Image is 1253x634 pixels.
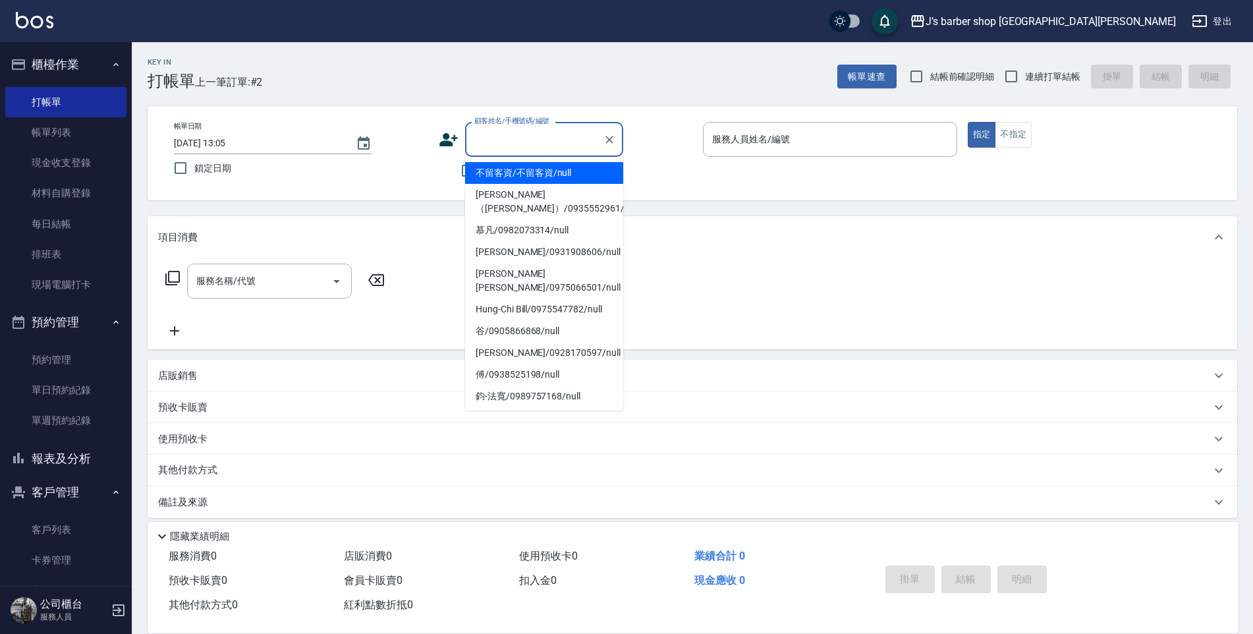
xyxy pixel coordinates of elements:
span: 店販消費 0 [344,550,392,562]
span: 業績合計 0 [694,550,745,562]
p: 服務人員 [40,611,107,623]
p: 備註及來源 [158,496,208,509]
a: 帳單列表 [5,117,126,148]
button: Open [326,271,347,292]
label: 顧客姓名/手機號碼/編號 [474,116,549,126]
li: Hung-Chi Bill/0975547782/null [465,299,623,320]
span: 連續打單結帳 [1025,70,1080,84]
button: Clear [600,130,619,149]
img: Person [11,597,37,623]
button: 帳單速查 [837,65,897,89]
button: 客戶管理 [5,475,126,509]
input: YYYY/MM/DD hh:mm [174,132,343,154]
h3: 打帳單 [148,72,195,90]
span: 鎖定日期 [194,161,231,175]
div: 項目消費 [148,216,1237,258]
span: 預收卡販賣 0 [169,574,227,587]
a: 打帳單 [5,87,126,117]
div: 備註及來源 [148,486,1237,518]
span: 上一筆訂單:#2 [195,74,263,90]
button: 報表及分析 [5,442,126,476]
img: Logo [16,12,53,28]
div: 預收卡販賣 [148,391,1237,423]
a: 單週預約紀錄 [5,405,126,436]
p: 店販銷售 [158,369,198,383]
a: 預約管理 [5,345,126,375]
button: 預約管理 [5,305,126,339]
label: 帳單日期 [174,121,202,131]
p: 其他付款方式 [158,463,224,478]
p: 預收卡販賣 [158,401,208,415]
button: 不指定 [995,122,1032,148]
a: 客戶列表 [5,515,126,545]
p: 使用預收卡 [158,432,208,446]
li: [PERSON_NAME]/0928170597/null [465,342,623,364]
a: 單日預約紀錄 [5,375,126,405]
button: J’s barber shop [GEOGRAPHIC_DATA][PERSON_NAME] [905,8,1181,35]
span: 使用預收卡 0 [519,550,578,562]
div: 店販銷售 [148,360,1237,391]
span: 結帳前確認明細 [930,70,995,84]
button: save [872,8,898,34]
li: [PERSON_NAME]（[PERSON_NAME]）/0935552961/null [465,184,623,219]
li: [PERSON_NAME]/0931908606/null [465,241,623,263]
span: 現金應收 0 [694,574,745,587]
a: 現場電腦打卡 [5,270,126,300]
h2: Key In [148,58,195,67]
button: Choose date, selected date is 2025-08-20 [348,128,379,159]
div: J’s barber shop [GEOGRAPHIC_DATA][PERSON_NAME] [926,13,1176,30]
p: 隱藏業績明細 [170,530,229,544]
li: 鈞-法寬/0989757168/null [465,386,623,407]
span: 扣入金 0 [519,574,557,587]
div: 其他付款方式 [148,455,1237,486]
button: 指定 [968,122,996,148]
p: 項目消費 [158,231,198,245]
a: 每日結帳 [5,209,126,239]
button: 櫃檯作業 [5,47,126,82]
li: [PERSON_NAME][PERSON_NAME]/0975066501/null [465,263,623,299]
li: 不留客資/不留客資/null [465,162,623,184]
h5: 公司櫃台 [40,598,107,611]
span: 紅利點數折抵 0 [344,598,413,611]
span: 其他付款方式 0 [169,598,238,611]
li: 傅/0938525198/null [465,364,623,386]
a: 入金管理 [5,575,126,606]
a: 現金收支登錄 [5,148,126,178]
li: 慕凡/0982073314/null [465,219,623,241]
span: 會員卡販賣 0 [344,574,403,587]
div: 使用預收卡 [148,423,1237,455]
button: 登出 [1186,9,1237,34]
li: 谷/0905866868/null [465,320,623,342]
li: 小元/0988826277/null [465,407,623,429]
span: 服務消費 0 [169,550,217,562]
a: 材料自購登錄 [5,178,126,208]
a: 卡券管理 [5,545,126,575]
a: 排班表 [5,239,126,270]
